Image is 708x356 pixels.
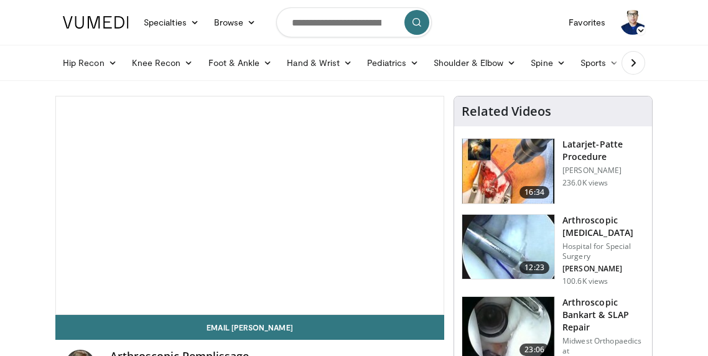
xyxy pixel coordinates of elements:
[519,261,549,274] span: 12:23
[620,10,645,35] img: Avatar
[207,10,264,35] a: Browse
[276,7,432,37] input: Search topics, interventions
[462,104,551,119] h4: Related Videos
[562,138,645,163] h3: Latarjet-Patte Procedure
[561,10,613,35] a: Favorites
[56,96,444,314] video-js: Video Player
[462,139,554,204] img: 617583_3.png.150x105_q85_crop-smart_upscale.jpg
[523,50,572,75] a: Spine
[63,16,129,29] img: VuMedi Logo
[562,296,645,334] h3: Arthroscopic Bankart & SLAP Repair
[55,315,444,340] a: Email [PERSON_NAME]
[279,50,360,75] a: Hand & Wrist
[562,178,608,188] p: 236.0K views
[573,50,626,75] a: Sports
[562,264,645,274] p: [PERSON_NAME]
[519,186,549,199] span: 16:34
[462,138,645,204] a: 16:34 Latarjet-Patte Procedure [PERSON_NAME] 236.0K views
[426,50,523,75] a: Shoulder & Elbow
[562,276,608,286] p: 100.6K views
[201,50,280,75] a: Foot & Ankle
[562,166,645,176] p: [PERSON_NAME]
[360,50,426,75] a: Pediatrics
[562,214,645,239] h3: Arthroscopic [MEDICAL_DATA]
[562,241,645,261] p: Hospital for Special Surgery
[124,50,201,75] a: Knee Recon
[519,344,549,356] span: 23:06
[136,10,207,35] a: Specialties
[462,214,645,286] a: 12:23 Arthroscopic [MEDICAL_DATA] Hospital for Special Surgery [PERSON_NAME] 100.6K views
[55,50,124,75] a: Hip Recon
[462,215,554,279] img: 10039_3.png.150x105_q85_crop-smart_upscale.jpg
